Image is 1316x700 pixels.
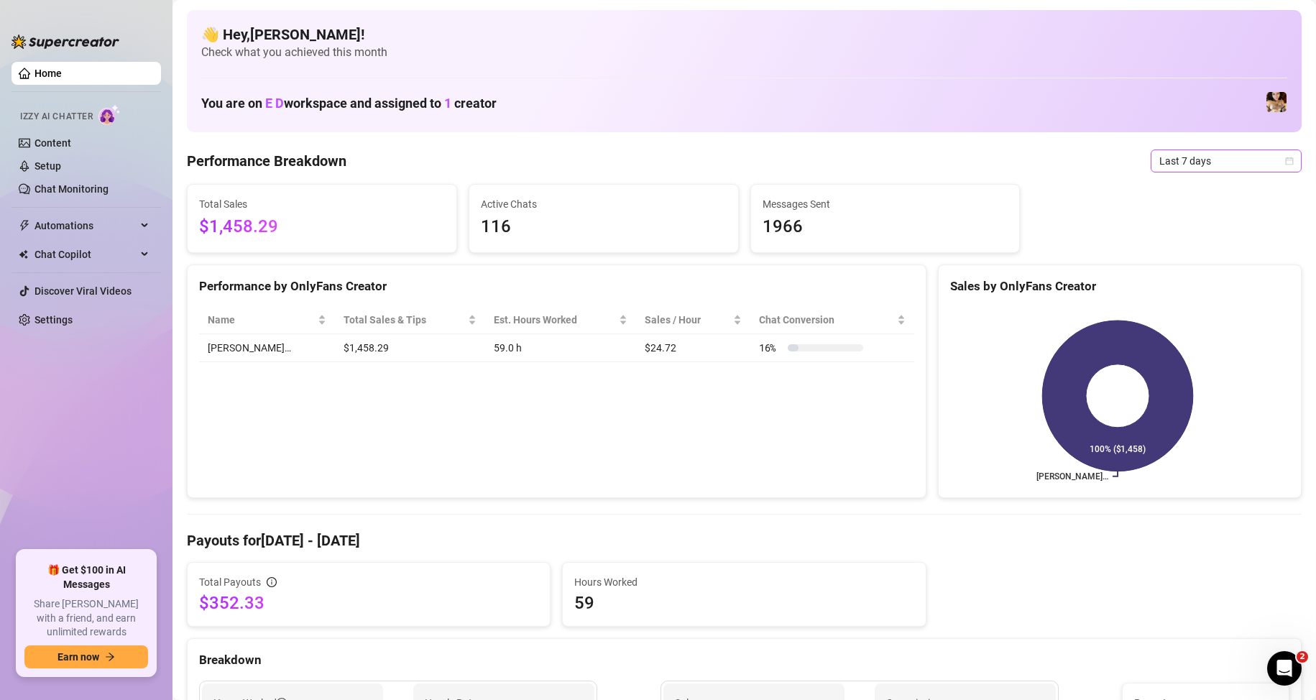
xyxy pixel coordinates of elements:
a: Setup [34,160,61,172]
th: Name [199,306,335,334]
span: Chat Copilot [34,243,137,266]
h4: 👋 Hey, [PERSON_NAME] ! [201,24,1287,45]
span: Izzy AI Chatter [20,110,93,124]
span: Sales / Hour [645,312,730,328]
span: 16 % [759,340,782,356]
span: Last 7 days [1159,150,1293,172]
img: Chat Copilot [19,249,28,259]
span: E D [265,96,284,111]
a: Content [34,137,71,149]
span: Share [PERSON_NAME] with a friend, and earn unlimited rewards [24,597,148,640]
div: Sales by OnlyFans Creator [950,277,1289,296]
span: 🎁 Get $100 in AI Messages [24,563,148,591]
div: Breakdown [199,650,1289,670]
td: $1,458.29 [335,334,485,362]
span: 116 [481,213,727,241]
span: thunderbolt [19,220,30,231]
a: Home [34,68,62,79]
img: logo-BBDzfeDw.svg [11,34,119,49]
img: vixie [1266,92,1287,112]
span: 2 [1297,651,1308,663]
a: Discover Viral Videos [34,285,132,297]
span: 1966 [763,213,1008,241]
span: Earn now [57,651,99,663]
span: Total Sales [199,196,445,212]
span: Chat Conversion [759,312,894,328]
th: Sales / Hour [636,306,750,334]
span: 59 [574,591,914,614]
span: $1,458.29 [199,213,445,241]
span: Messages Sent [763,196,1008,212]
img: AI Chatter [98,104,121,125]
span: calendar [1285,157,1294,165]
div: Est. Hours Worked [494,312,616,328]
h1: You are on workspace and assigned to creator [201,96,497,111]
span: Check what you achieved this month [201,45,1287,60]
th: Total Sales & Tips [335,306,485,334]
td: [PERSON_NAME]… [199,334,335,362]
iframe: Intercom live chat [1267,651,1302,686]
span: Total Payouts [199,574,261,590]
text: [PERSON_NAME]… [1036,471,1108,482]
h4: Performance Breakdown [187,151,346,171]
span: 1 [444,96,451,111]
button: Earn nowarrow-right [24,645,148,668]
th: Chat Conversion [750,306,914,334]
span: Name [208,312,315,328]
a: Settings [34,314,73,326]
div: Performance by OnlyFans Creator [199,277,914,296]
h4: Payouts for [DATE] - [DATE] [187,530,1302,551]
span: Automations [34,214,137,237]
span: arrow-right [105,652,115,662]
span: $352.33 [199,591,538,614]
span: Hours Worked [574,574,914,590]
td: 59.0 h [485,334,636,362]
span: info-circle [267,577,277,587]
span: Active Chats [481,196,727,212]
td: $24.72 [636,334,750,362]
a: Chat Monitoring [34,183,109,195]
span: Total Sales & Tips [344,312,465,328]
